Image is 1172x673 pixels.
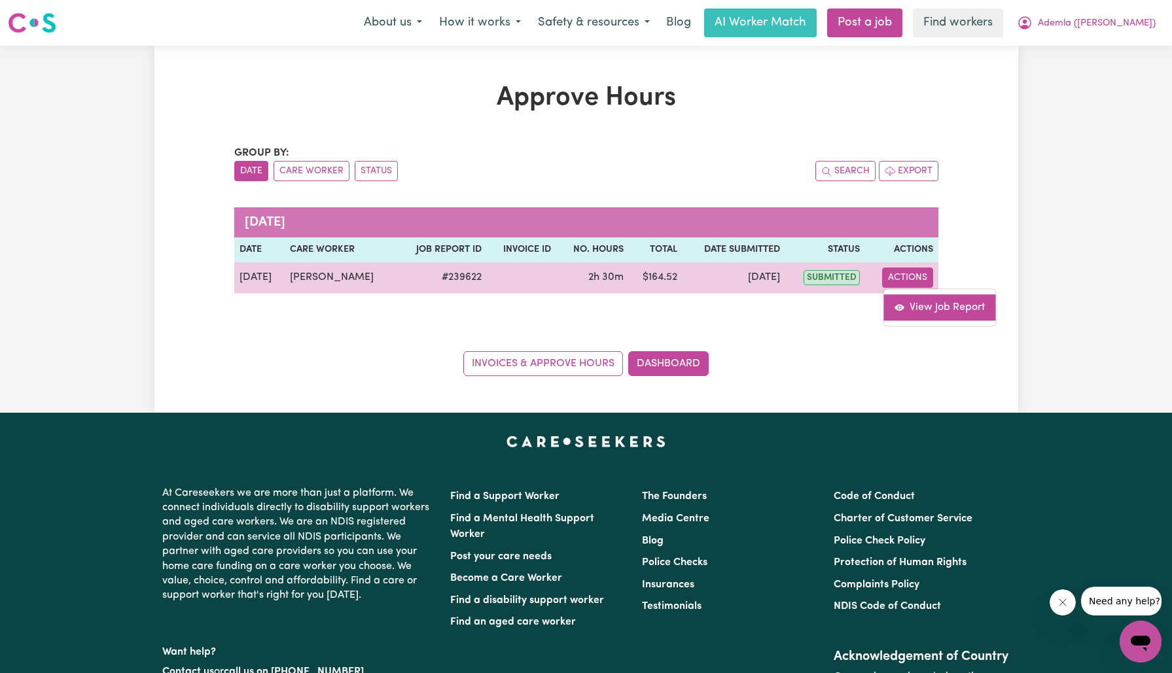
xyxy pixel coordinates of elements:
button: Actions [882,267,933,288]
a: Insurances [642,579,694,590]
a: Careseekers logo [8,8,56,38]
a: Police Check Policy [834,536,925,546]
p: Want help? [162,640,435,659]
td: $ 164.52 [629,262,683,294]
a: Protection of Human Rights [834,557,967,568]
a: Police Checks [642,557,707,568]
a: Find a Support Worker [450,491,559,502]
a: The Founders [642,491,707,502]
a: Dashboard [628,351,709,376]
span: Ademla ([PERSON_NAME]) [1038,16,1156,31]
a: Find a Mental Health Support Worker [450,513,594,540]
iframe: Close message [1050,589,1076,615]
a: Become a Care Worker [450,573,562,583]
caption: [DATE] [234,207,938,237]
button: My Account [1008,9,1164,37]
a: Complaints Policy [834,579,919,590]
a: Media Centre [642,513,709,524]
img: Careseekers logo [8,11,56,35]
td: [DATE] [234,262,285,294]
a: Post your care needs [450,551,552,562]
th: Actions [865,237,938,262]
button: Safety & resources [529,9,658,37]
iframe: Message from company [1081,587,1162,615]
a: Find an aged care worker [450,617,576,627]
a: Invoices & Approve Hours [463,351,623,376]
th: Total [629,237,683,262]
td: [PERSON_NAME] [285,262,397,294]
button: About us [355,9,431,37]
a: View job report 239622 [883,294,995,320]
td: [DATE] [683,262,785,294]
th: No. Hours [556,237,629,262]
th: Invoice ID [487,237,556,262]
th: Date Submitted [683,237,785,262]
div: Actions [883,288,996,326]
a: Blog [658,9,699,37]
iframe: Button to launch messaging window [1120,621,1162,663]
a: Testimonials [642,601,701,612]
button: sort invoices by date [234,161,268,181]
a: Find workers [913,9,1003,37]
h1: Approve Hours [234,82,938,114]
a: Code of Conduct [834,491,915,502]
th: Date [234,237,285,262]
a: AI Worker Match [704,9,817,37]
a: Careseekers home page [506,436,666,447]
span: submitted [804,270,860,285]
button: How it works [431,9,529,37]
td: # 239622 [397,262,487,294]
p: At Careseekers we are more than just a platform. We connect individuals directly to disability su... [162,481,435,608]
button: Export [879,161,938,181]
th: Care worker [285,237,397,262]
span: Group by: [234,148,289,158]
button: sort invoices by care worker [274,161,349,181]
a: Charter of Customer Service [834,513,972,524]
th: Job Report ID [397,237,487,262]
h2: Acknowledgement of Country [834,649,1010,664]
a: NDIS Code of Conduct [834,601,941,612]
span: 2 hours 30 minutes [588,272,624,283]
a: Post a job [827,9,902,37]
a: Blog [642,536,664,546]
a: Find a disability support worker [450,595,604,606]
button: sort invoices by paid status [355,161,398,181]
th: Status [785,237,864,262]
button: Search [815,161,876,181]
